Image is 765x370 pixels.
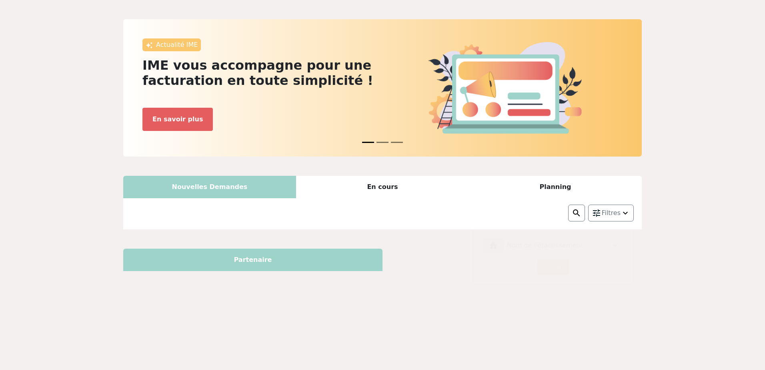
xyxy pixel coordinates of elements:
[489,241,498,250] img: etb.png
[142,108,213,131] button: En savoir plus
[592,208,601,218] img: setting.png
[469,176,642,198] div: Planning
[123,176,296,198] div: Nouvelles Demandes
[376,138,389,147] button: News 1
[621,208,630,218] img: arrow_down.png
[572,208,581,218] img: search.png
[146,42,153,49] img: awesome.png
[428,42,582,133] img: actu.png
[123,249,382,271] div: Partenaire
[391,138,403,147] button: News 2
[142,38,201,51] div: Actualité IME
[601,208,621,218] span: Filtres
[142,58,378,88] h2: IME vous accompagne pour une facturation en toute simplicité !
[537,259,570,275] input: Valider
[296,176,469,198] div: En cours
[362,138,374,147] button: News 0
